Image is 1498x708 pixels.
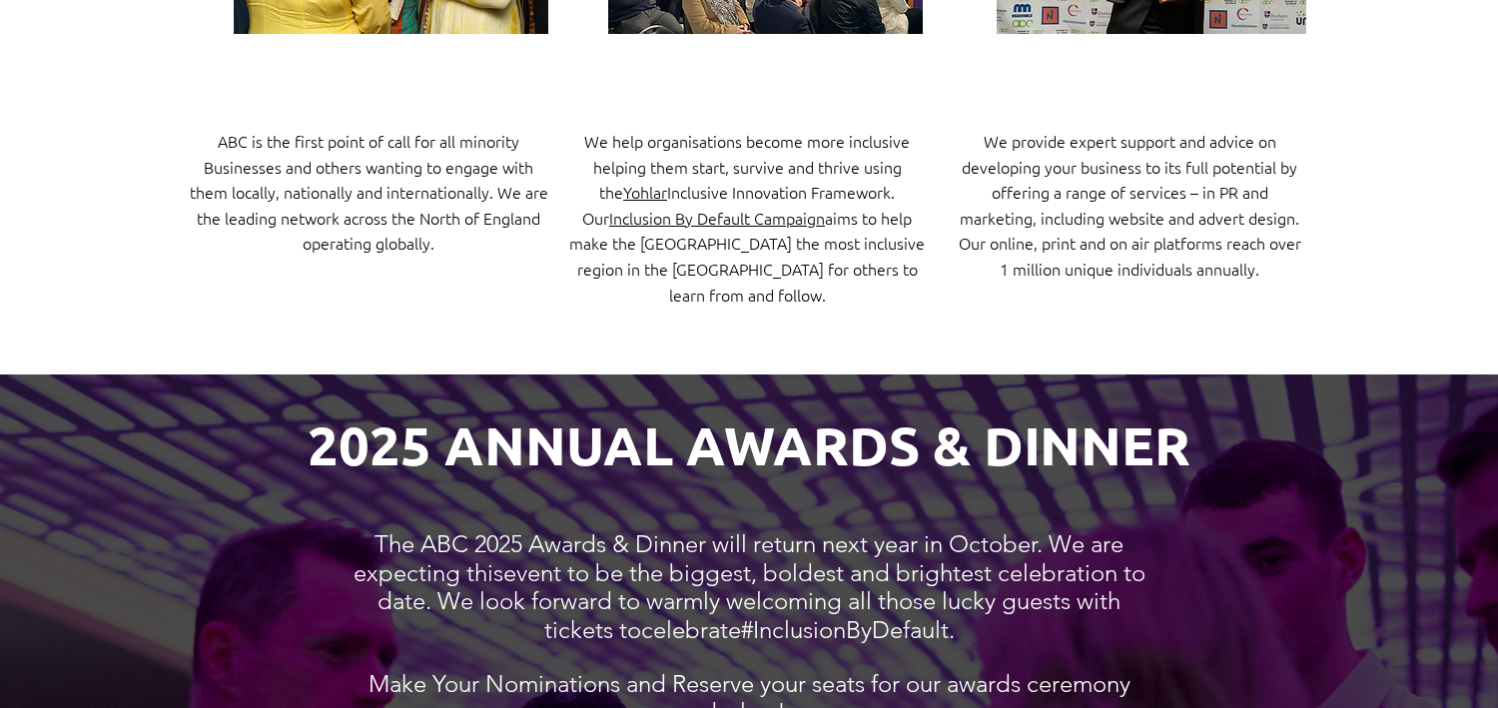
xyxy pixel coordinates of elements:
span: event to be the biggest, boldest and brightest celebration to date. [377,558,1145,616]
span: celebrate [641,615,741,644]
span: #InclusionByDefault. [741,615,955,644]
span: The ABC 2025 Awards & Dinner will return next year in October. We are expecting this [354,529,1124,587]
span: We provide expert support and advice on developing your business to its full potential by offerin... [959,130,1301,280]
span: 2025 ANNUAL AWARDS & DINNER [308,411,1190,478]
span: We help organisations become more inclusive helping them start, survive and thrive using the Incl... [584,130,910,203]
span: Our aims to help make the [GEOGRAPHIC_DATA] the most inclusive region in the [GEOGRAPHIC_DATA] fo... [569,207,925,306]
a: Inclusion By Default Campaign [609,207,825,229]
span: ABC is the first point of call for all minority Businesses and others wanting to engage with them... [190,130,548,254]
a: Yohlar [623,181,667,203]
span: We look forward to warmly welcoming all those lucky guests with tickets to [437,586,1121,644]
